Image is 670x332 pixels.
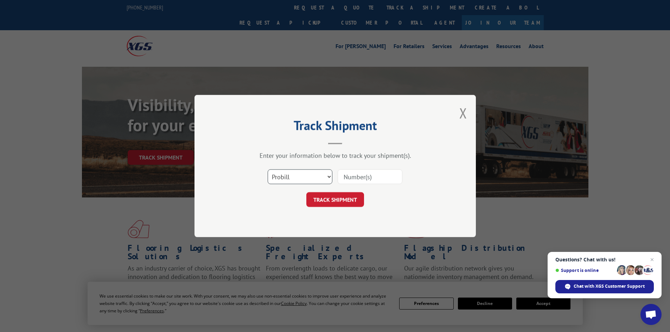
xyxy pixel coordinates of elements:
[555,257,654,262] span: Questions? Chat with us!
[459,104,467,122] button: Close modal
[555,280,654,293] div: Chat with XGS Customer Support
[338,169,402,184] input: Number(s)
[640,304,662,325] div: Open chat
[574,283,645,289] span: Chat with XGS Customer Support
[230,151,441,160] div: Enter your information below to track your shipment(s).
[555,268,614,273] span: Support is online
[648,255,656,264] span: Close chat
[306,192,364,207] button: TRACK SHIPMENT
[230,121,441,134] h2: Track Shipment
